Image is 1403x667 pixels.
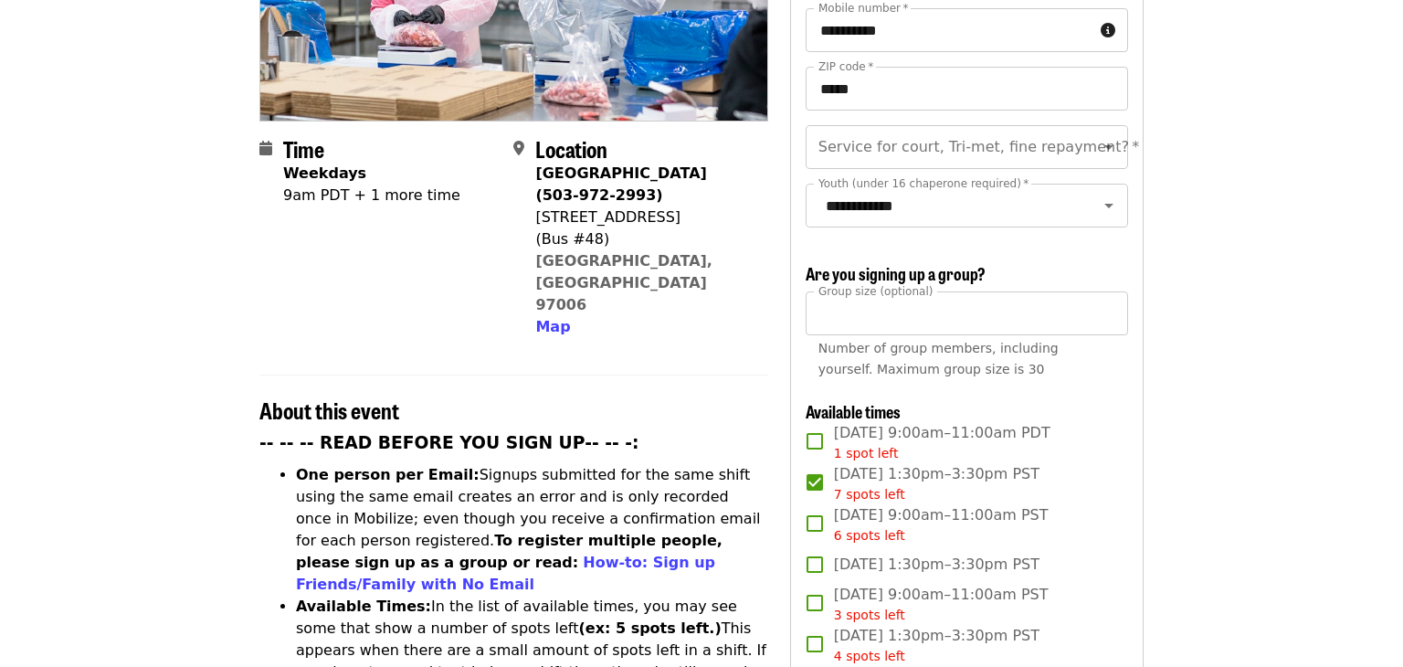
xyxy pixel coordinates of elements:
strong: (ex: 5 spots left.) [578,619,721,637]
div: 9am PDT + 1 more time [283,185,460,206]
strong: One person per Email: [296,466,480,483]
span: 6 spots left [834,528,905,543]
span: Location [535,132,607,164]
button: Map [535,316,570,338]
i: calendar icon [259,140,272,157]
span: 3 spots left [834,608,905,622]
a: [GEOGRAPHIC_DATA], [GEOGRAPHIC_DATA] 97006 [535,252,712,313]
span: [DATE] 1:30pm–3:30pm PST [834,554,1039,576]
span: 7 spots left [834,487,905,502]
button: Open [1096,134,1122,160]
span: 4 spots left [834,649,905,663]
input: Mobile number [806,8,1093,52]
input: [object Object] [806,291,1128,335]
span: 1 spot left [834,446,899,461]
a: How-to: Sign up Friends/Family with No Email [296,554,715,593]
span: [DATE] 9:00am–11:00am PST [834,584,1049,625]
strong: -- -- -- READ BEFORE YOU SIGN UP-- -- -: [259,433,639,452]
strong: Weekdays [283,164,366,182]
span: Map [535,318,570,335]
span: [DATE] 9:00am–11:00am PDT [834,422,1050,463]
span: Available times [806,399,901,423]
span: Number of group members, including yourself. Maximum group size is 30 [818,341,1059,376]
div: (Bus #48) [535,228,753,250]
i: circle-info icon [1101,22,1115,39]
span: Time [283,132,324,164]
label: Youth (under 16 chaperone required) [818,178,1029,189]
button: Open [1096,193,1122,218]
span: [DATE] 9:00am–11:00am PST [834,504,1049,545]
span: Group size (optional) [818,284,933,297]
span: [DATE] 1:30pm–3:30pm PST [834,463,1039,504]
li: Signups submitted for the same shift using the same email creates an error and is only recorded o... [296,464,768,596]
i: map-marker-alt icon [513,140,524,157]
strong: Available Times: [296,598,431,615]
span: Are you signing up a group? [806,261,986,285]
div: [STREET_ADDRESS] [535,206,753,228]
strong: To register multiple people, please sign up as a group or read: [296,532,723,571]
label: ZIP code [818,61,873,72]
strong: [GEOGRAPHIC_DATA] (503-972-2993) [535,164,706,204]
span: About this event [259,394,399,426]
span: [DATE] 1:30pm–3:30pm PST [834,625,1039,666]
input: ZIP code [806,67,1128,111]
label: Mobile number [818,3,908,14]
